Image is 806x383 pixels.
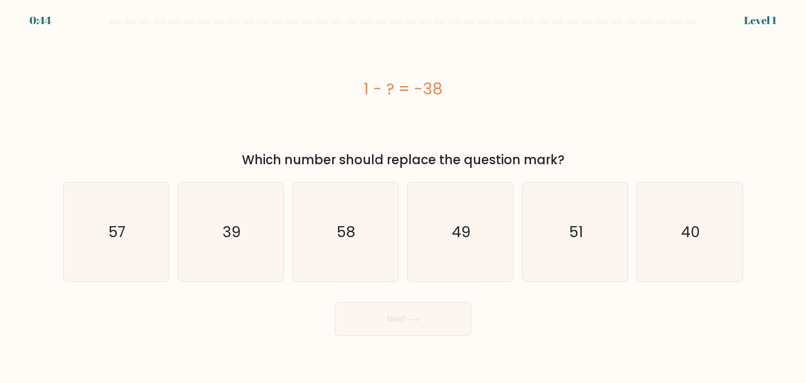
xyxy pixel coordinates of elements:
[681,221,700,242] text: 40
[69,151,737,169] div: Which number should replace the question mark?
[337,221,356,242] text: 58
[569,221,583,242] text: 51
[335,302,471,336] button: Next
[29,13,51,28] div: 0:44
[63,77,743,101] div: 1 - ? = -38
[109,221,125,242] text: 57
[452,221,471,242] text: 49
[222,221,241,242] text: 39
[744,13,777,28] div: Level 1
